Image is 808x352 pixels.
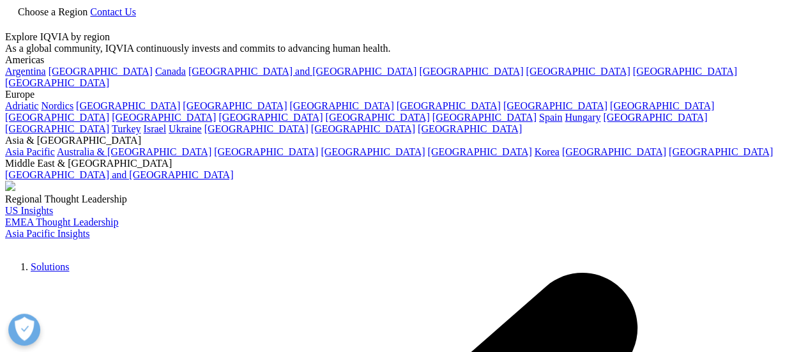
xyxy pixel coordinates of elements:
[31,261,69,272] a: Solutions
[5,181,15,191] img: 2093_analyzing-data-using-big-screen-display-and-laptop.png
[204,123,309,134] a: [GEOGRAPHIC_DATA]
[5,43,803,54] div: As a global community, IQVIA continuously invests and commits to advancing human health.
[57,146,211,157] a: Australia & [GEOGRAPHIC_DATA]
[5,31,803,43] div: Explore IQVIA by region
[432,112,537,123] a: [GEOGRAPHIC_DATA]
[41,100,73,111] a: Nordics
[5,66,46,77] a: Argentina
[218,112,323,123] a: [GEOGRAPHIC_DATA]
[311,123,415,134] a: [GEOGRAPHIC_DATA]
[565,112,600,123] a: Hungary
[5,89,803,100] div: Europe
[418,123,522,134] a: [GEOGRAPHIC_DATA]
[112,112,216,123] a: [GEOGRAPHIC_DATA]
[155,66,186,77] a: Canada
[169,123,202,134] a: Ukraine
[144,123,167,134] a: Israel
[419,66,523,77] a: [GEOGRAPHIC_DATA]
[5,135,803,146] div: Asia & [GEOGRAPHIC_DATA]
[5,205,53,216] a: US Insights
[5,54,803,66] div: Americas
[214,146,318,157] a: [GEOGRAPHIC_DATA]
[5,169,233,180] a: [GEOGRAPHIC_DATA] and [GEOGRAPHIC_DATA]
[188,66,416,77] a: [GEOGRAPHIC_DATA] and [GEOGRAPHIC_DATA]
[321,146,425,157] a: [GEOGRAPHIC_DATA]
[535,146,560,157] a: Korea
[5,194,803,205] div: Regional Thought Leadership
[5,217,118,227] a: EMEA Thought Leadership
[8,314,40,346] button: Abrir preferências
[5,77,109,88] a: [GEOGRAPHIC_DATA]
[5,112,109,123] a: [GEOGRAPHIC_DATA]
[397,100,501,111] a: [GEOGRAPHIC_DATA]
[5,146,55,157] a: Asia Pacific
[183,100,287,111] a: [GEOGRAPHIC_DATA]
[539,112,562,123] a: Spain
[18,6,88,17] span: Choose a Region
[562,146,666,157] a: [GEOGRAPHIC_DATA]
[633,66,737,77] a: [GEOGRAPHIC_DATA]
[289,100,393,111] a: [GEOGRAPHIC_DATA]
[5,100,38,111] a: Adriatic
[49,66,153,77] a: [GEOGRAPHIC_DATA]
[603,112,707,123] a: [GEOGRAPHIC_DATA]
[112,123,141,134] a: Turkey
[325,112,429,123] a: [GEOGRAPHIC_DATA]
[76,100,180,111] a: [GEOGRAPHIC_DATA]
[427,146,531,157] a: [GEOGRAPHIC_DATA]
[5,228,89,239] a: Asia Pacific Insights
[503,100,607,111] a: [GEOGRAPHIC_DATA]
[526,66,630,77] a: [GEOGRAPHIC_DATA]
[5,158,803,169] div: Middle East & [GEOGRAPHIC_DATA]
[669,146,773,157] a: [GEOGRAPHIC_DATA]
[610,100,714,111] a: [GEOGRAPHIC_DATA]
[5,123,109,134] a: [GEOGRAPHIC_DATA]
[90,6,136,17] a: Contact Us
